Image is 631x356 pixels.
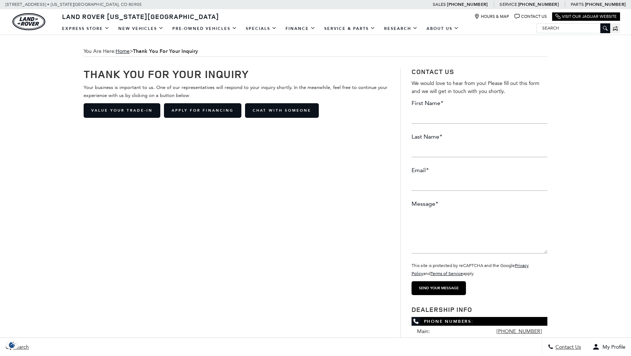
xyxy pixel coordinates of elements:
[320,22,380,35] a: Service & Parts
[4,341,20,349] img: Opt-Out Icon
[84,46,547,57] span: You Are Here:
[537,24,610,32] input: Search
[12,13,45,30] img: Land Rover
[500,2,517,7] span: Service
[587,338,631,356] button: Open user profile menu
[417,328,430,334] span: Main:
[168,22,241,35] a: Pre-Owned Vehicles
[164,103,241,118] a: Apply for Financing
[412,99,443,107] label: First Name
[433,2,446,7] span: Sales
[600,344,626,350] span: My Profile
[555,14,617,19] a: Visit Our Jaguar Website
[515,14,547,19] a: Contact Us
[422,22,463,35] a: About Us
[474,14,509,19] a: Hours & Map
[431,271,463,276] a: Terms of Service
[417,336,430,343] span: Parts:
[58,22,114,35] a: EXPRESS STORE
[62,12,219,21] span: Land Rover [US_STATE][GEOGRAPHIC_DATA]
[412,317,547,326] span: Phone Numbers:
[84,68,389,80] h1: Thank You For Your Inquiry
[412,200,438,208] label: Message
[241,22,281,35] a: Specials
[58,12,223,21] a: Land Rover [US_STATE][GEOGRAPHIC_DATA]
[412,133,442,141] label: Last Name
[380,22,422,35] a: Research
[58,22,463,35] nav: Main Navigation
[412,80,539,94] span: We would love to hear from you! Please fill out this form and we will get in touch with you shortly.
[12,13,45,30] a: land-rover
[133,48,198,55] strong: Thank You For Your Inquiry
[571,2,584,7] span: Parts
[281,22,320,35] a: Finance
[412,263,529,276] small: This site is protected by reCAPTCHA and the Google and apply.
[412,281,466,295] input: Send your message
[84,84,389,100] p: Your business is important to us. One of our representatives will respond to your inquiry shortly...
[116,48,198,54] span: >
[245,103,319,118] a: Chat with Someone
[554,344,581,350] span: Contact Us
[447,1,487,7] a: [PHONE_NUMBER]
[412,68,547,76] h3: Contact Us
[518,1,559,7] a: [PHONE_NUMBER]
[585,1,626,7] a: [PHONE_NUMBER]
[497,328,542,334] a: [PHONE_NUMBER]
[412,166,429,174] label: Email
[412,306,547,313] h3: Dealership Info
[4,341,20,349] section: Click to Open Cookie Consent Modal
[84,46,547,57] div: Breadcrumbs
[84,103,160,118] a: Value Your Trade-In
[116,48,130,54] a: Home
[114,22,168,35] a: New Vehicles
[5,2,142,7] a: [STREET_ADDRESS] • [US_STATE][GEOGRAPHIC_DATA], CO 80905
[497,336,542,343] a: [PHONE_NUMBER]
